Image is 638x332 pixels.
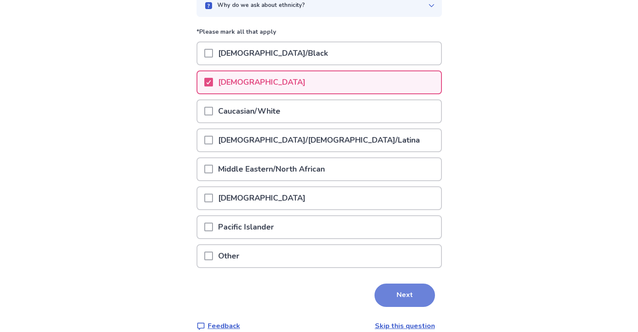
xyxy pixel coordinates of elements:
[213,100,286,122] p: Caucasian/White
[213,245,244,267] p: Other
[213,71,311,93] p: [DEMOGRAPHIC_DATA]
[213,42,333,64] p: [DEMOGRAPHIC_DATA]/Black
[213,216,279,238] p: Pacific Islander
[213,158,330,180] p: Middle Eastern/North African
[197,27,442,41] p: *Please mark all that apply
[213,187,311,209] p: [DEMOGRAPHIC_DATA]
[213,129,425,151] p: [DEMOGRAPHIC_DATA]/[DEMOGRAPHIC_DATA]/Latina
[197,321,240,331] a: Feedback
[375,284,435,307] button: Next
[217,1,305,10] p: Why do we ask about ethnicity?
[208,321,240,331] p: Feedback
[375,321,435,331] a: Skip this question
